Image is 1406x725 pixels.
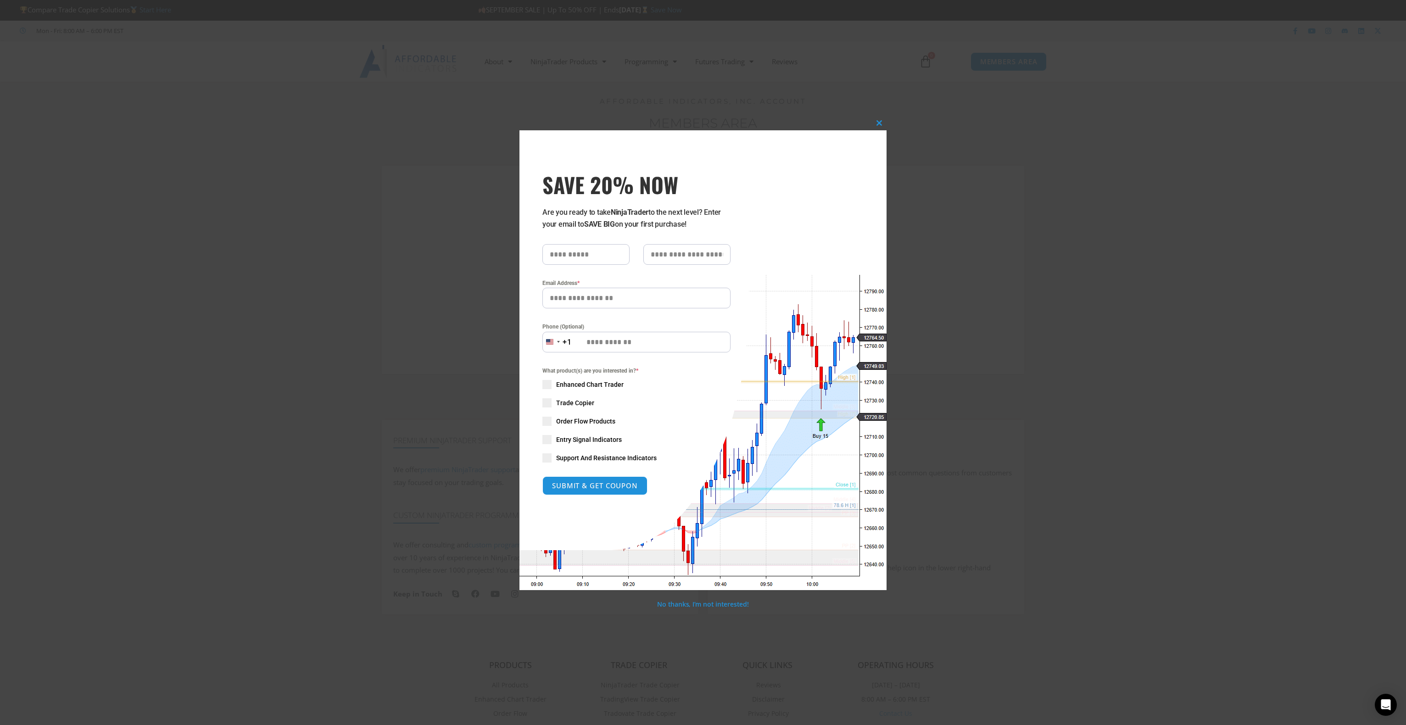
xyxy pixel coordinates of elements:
button: SUBMIT & GET COUPON [542,476,647,495]
label: Support And Resistance Indicators [542,453,731,463]
label: Email Address [542,279,731,288]
span: Enhanced Chart Trader [556,380,624,389]
button: Selected country [542,332,572,352]
span: Trade Copier [556,398,594,407]
p: Are you ready to take to the next level? Enter your email to on your first purchase! [542,206,731,230]
strong: NinjaTrader [611,208,648,217]
span: What product(s) are you interested in? [542,366,731,375]
a: No thanks, I’m not interested! [657,600,748,608]
label: Entry Signal Indicators [542,435,731,444]
span: Support And Resistance Indicators [556,453,657,463]
div: Open Intercom Messenger [1375,694,1397,716]
label: Enhanced Chart Trader [542,380,731,389]
label: Trade Copier [542,398,731,407]
strong: SAVE BIG [584,220,615,229]
span: Order Flow Products [556,417,615,426]
h3: SAVE 20% NOW [542,172,731,197]
label: Order Flow Products [542,417,731,426]
label: Phone (Optional) [542,322,731,331]
div: +1 [563,336,572,348]
span: Entry Signal Indicators [556,435,622,444]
